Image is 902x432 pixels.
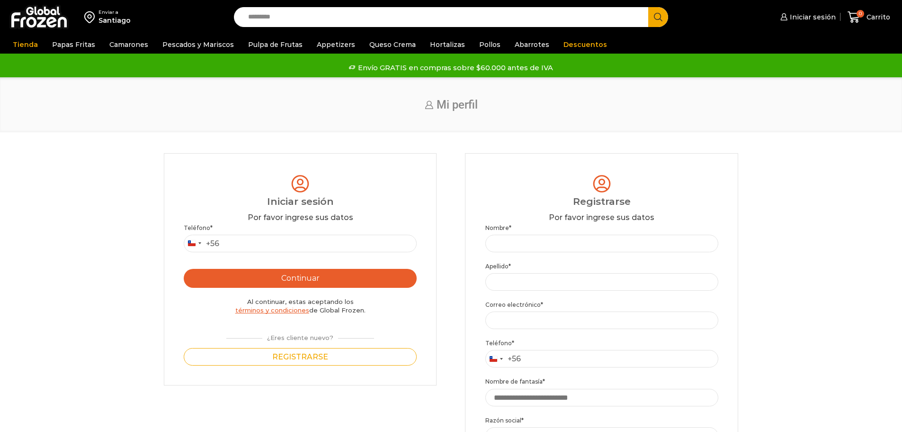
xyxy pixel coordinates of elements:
[857,10,864,18] span: 0
[164,69,241,86] button: Cambiar Dirección
[437,98,478,111] span: Mi perfil
[235,306,309,314] a: términos y condiciones
[184,194,417,209] div: Iniciar sesión
[425,36,470,54] a: Hortalizas
[778,8,836,27] a: Iniciar sesión
[184,223,417,232] label: Teléfono
[8,36,43,54] a: Tienda
[98,16,131,25] div: Santiago
[226,38,254,45] strong: Santiago
[184,212,417,223] div: Por favor ingrese sus datos
[84,9,98,25] img: address-field-icon.svg
[864,12,890,22] span: Carrito
[485,339,718,348] label: Teléfono
[110,69,160,86] button: Continuar
[485,212,718,223] div: Por favor ingrese sus datos
[184,235,219,252] button: Selected country
[206,238,219,250] div: +56
[312,36,360,54] a: Appetizers
[98,9,131,16] div: Enviar a
[559,36,612,54] a: Descuentos
[184,297,417,315] div: Al continuar, estas aceptando los de Global Frozen.
[222,330,379,342] div: ¿Eres cliente nuevo?
[485,300,718,309] label: Correo electrónico
[365,36,420,54] a: Queso Crema
[510,36,554,54] a: Abarrotes
[289,173,311,194] img: tabler-icon-user-circle.svg
[485,416,718,425] label: Razón social
[474,36,505,54] a: Pollos
[648,7,668,27] button: Search button
[508,353,521,365] div: +56
[85,37,266,64] p: Los precios y el stock mostrados corresponden a . Para ver disponibilidad y precios en otras regi...
[485,262,718,271] label: Apellido
[845,6,893,28] a: 0 Carrito
[243,36,307,54] a: Pulpa de Frutas
[47,36,100,54] a: Papas Fritas
[486,350,521,367] button: Selected country
[787,12,836,22] span: Iniciar sesión
[591,173,613,194] img: tabler-icon-user-circle.svg
[184,269,417,288] button: Continuar
[485,223,718,232] label: Nombre
[485,194,718,209] div: Registrarse
[485,377,718,386] label: Nombre de fantasía
[184,348,417,366] button: Registrarse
